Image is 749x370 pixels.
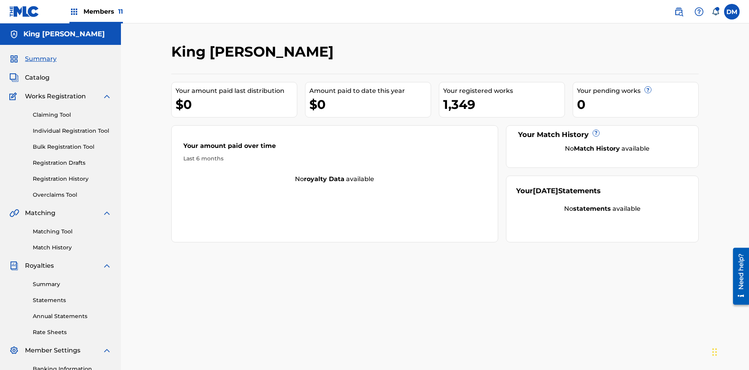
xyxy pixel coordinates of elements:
[309,86,431,96] div: Amount paid to date this year
[671,4,687,20] a: Public Search
[9,6,39,17] img: MLC Logo
[118,8,123,15] span: 11
[102,208,112,218] img: expand
[102,261,112,270] img: expand
[691,4,707,20] div: Help
[526,144,689,153] div: No available
[23,30,105,39] h5: King McTesterson
[25,208,55,218] span: Matching
[33,127,112,135] a: Individual Registration Tool
[9,30,19,39] img: Accounts
[33,159,112,167] a: Registration Drafts
[516,204,689,213] div: No available
[33,296,112,304] a: Statements
[171,43,337,60] h2: King [PERSON_NAME]
[9,261,19,270] img: Royalties
[443,96,564,113] div: 1,349
[9,73,50,82] a: CatalogCatalog
[33,280,112,288] a: Summary
[33,244,112,252] a: Match History
[33,111,112,119] a: Claiming Tool
[9,54,19,64] img: Summary
[25,261,54,270] span: Royalties
[9,54,57,64] a: SummarySummary
[102,346,112,355] img: expand
[183,141,486,155] div: Your amount paid over time
[33,328,112,336] a: Rate Sheets
[9,92,20,101] img: Works Registration
[694,7,704,16] img: help
[573,205,611,212] strong: statements
[309,96,431,113] div: $0
[712,340,717,364] div: Drag
[33,191,112,199] a: Overclaims Tool
[577,86,698,96] div: Your pending works
[724,4,740,20] div: User Menu
[9,346,19,355] img: Member Settings
[183,155,486,163] div: Last 6 months
[33,312,112,320] a: Annual Statements
[176,86,297,96] div: Your amount paid last distribution
[443,86,564,96] div: Your registered works
[69,7,79,16] img: Top Rightsholders
[674,7,683,16] img: search
[304,175,344,183] strong: royalty data
[516,186,601,196] div: Your Statements
[727,245,749,309] iframe: Resource Center
[33,143,112,151] a: Bulk Registration Tool
[25,73,50,82] span: Catalog
[172,174,498,184] div: No available
[83,7,123,16] span: Members
[33,175,112,183] a: Registration History
[102,92,112,101] img: expand
[33,228,112,236] a: Matching Tool
[577,96,698,113] div: 0
[574,145,620,152] strong: Match History
[176,96,297,113] div: $0
[645,87,651,93] span: ?
[533,187,558,195] span: [DATE]
[25,346,80,355] span: Member Settings
[593,130,599,136] span: ?
[25,92,86,101] span: Works Registration
[712,8,719,16] div: Notifications
[9,73,19,82] img: Catalog
[25,54,57,64] span: Summary
[710,333,749,370] iframe: Chat Widget
[9,208,19,218] img: Matching
[516,130,689,140] div: Your Match History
